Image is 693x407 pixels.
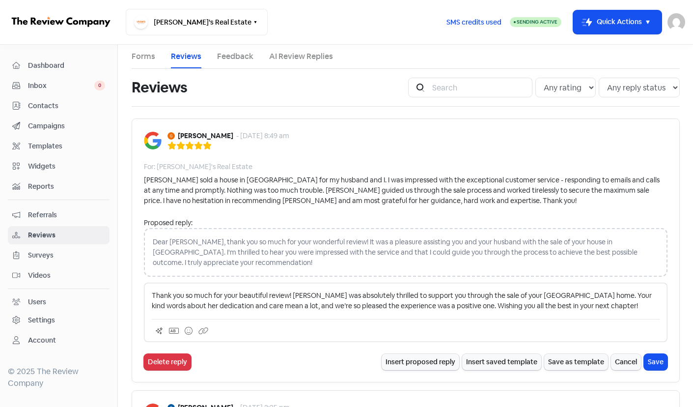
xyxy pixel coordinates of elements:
button: Insert proposed reply [382,354,459,370]
span: SMS credits used [446,17,501,28]
a: Forms [132,51,155,62]
a: Surveys [8,246,110,264]
button: Delete reply [144,354,191,370]
span: Campaigns [28,121,105,131]
button: Save as template [544,354,608,370]
div: Settings [28,315,55,325]
a: Dashboard [8,57,110,75]
a: Videos [8,266,110,285]
b: [PERSON_NAME] [178,131,233,141]
img: User [667,13,685,31]
div: © 2025 The Review Company [8,366,110,389]
a: Widgets [8,157,110,175]
button: Insert saved template [462,354,541,370]
button: Quick Actions [573,10,662,34]
a: Account [8,331,110,349]
div: Account [28,335,56,346]
a: Referrals [8,206,110,224]
div: [PERSON_NAME] sold a house in [GEOGRAPHIC_DATA] for my husband and I. I was impressed with the ex... [144,175,667,206]
span: Contacts [28,101,105,111]
span: Dashboard [28,60,105,71]
a: AI Review Replies [269,51,333,62]
span: Templates [28,141,105,151]
h1: Reviews [132,72,188,103]
img: Image [144,132,162,149]
a: Reviews [171,51,201,62]
div: Proposed reply: [144,218,667,228]
a: Reports [8,177,110,196]
a: Contacts [8,97,110,115]
div: For: [PERSON_NAME]'s Real Estate [144,162,252,172]
span: Reviews [28,230,105,240]
div: Users [28,297,46,307]
p: Thank you so much for your beautiful review! [PERSON_NAME] was absolutely thrilled to support you... [152,291,660,311]
a: Feedback [217,51,253,62]
span: Referrals [28,210,105,220]
button: Cancel [611,354,641,370]
span: 0 [94,81,105,90]
a: Campaigns [8,117,110,135]
a: SMS credits used [438,16,510,27]
a: Sending Active [510,16,561,28]
input: Search [426,78,532,97]
span: Surveys [28,250,105,261]
a: Settings [8,311,110,329]
span: Widgets [28,161,105,172]
img: Avatar [167,132,175,140]
a: Inbox 0 [8,77,110,95]
span: Inbox [28,81,94,91]
span: Reports [28,181,105,192]
span: Videos [28,270,105,281]
div: Dear [PERSON_NAME], thank you so much for your wonderful review! It was a pleasure assisting you ... [144,228,667,277]
button: Save [644,354,667,370]
span: Sending Active [517,19,557,25]
a: Users [8,293,110,311]
a: Templates [8,137,110,155]
a: Reviews [8,226,110,244]
div: - [DATE] 8:49 am [236,131,289,141]
button: [PERSON_NAME]'s Real Estate [126,9,268,35]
